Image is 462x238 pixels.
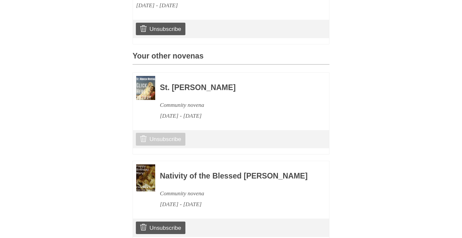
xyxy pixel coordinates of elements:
h3: Nativity of the Blessed [PERSON_NAME] [160,172,311,180]
a: Unsubscribe [136,23,185,35]
a: Unsubscribe [136,133,185,145]
div: Community novena [160,188,311,199]
img: Novena image [136,164,155,191]
a: Unsubscribe [136,222,185,234]
div: [DATE] - [DATE] [160,110,311,121]
div: [DATE] - [DATE] [160,199,311,210]
img: Novena image [136,76,155,100]
div: Community novena [160,100,311,110]
h3: St. [PERSON_NAME] [160,83,311,92]
h3: Your other novenas [133,52,329,65]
